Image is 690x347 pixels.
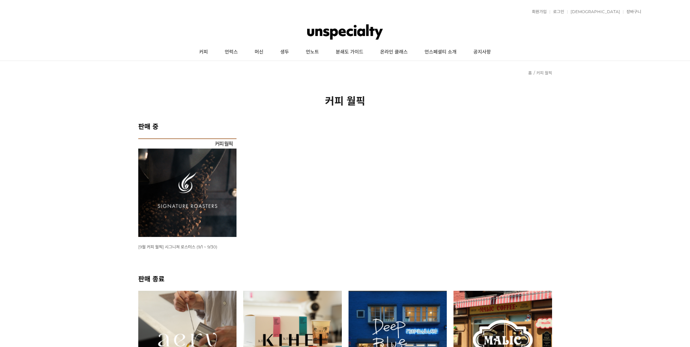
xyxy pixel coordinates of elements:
[297,44,327,61] a: 언노트
[623,10,641,14] a: 장바구니
[216,44,246,61] a: 언럭스
[465,44,499,61] a: 공지사항
[246,44,272,61] a: 머신
[138,138,237,237] img: [9월 커피 월픽] 시그니쳐 로스터스 (9/1 ~ 9/30)
[138,274,552,283] h2: 판매 종료
[550,10,564,14] a: 로그인
[272,44,297,61] a: 생두
[528,70,532,75] a: 홈
[307,22,383,42] img: 언스페셜티 몰
[191,44,216,61] a: 커피
[536,70,552,75] a: 커피 월픽
[372,44,416,61] a: 온라인 클래스
[138,121,552,131] h2: 판매 중
[416,44,465,61] a: 언스페셜티 소개
[529,10,547,14] a: 회원가입
[567,10,620,14] a: [DEMOGRAPHIC_DATA]
[138,93,552,108] h2: 커피 월픽
[138,244,217,249] a: [9월 커피 월픽] 시그니쳐 로스터스 (9/1 ~ 9/30)
[327,44,372,61] a: 분쇄도 가이드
